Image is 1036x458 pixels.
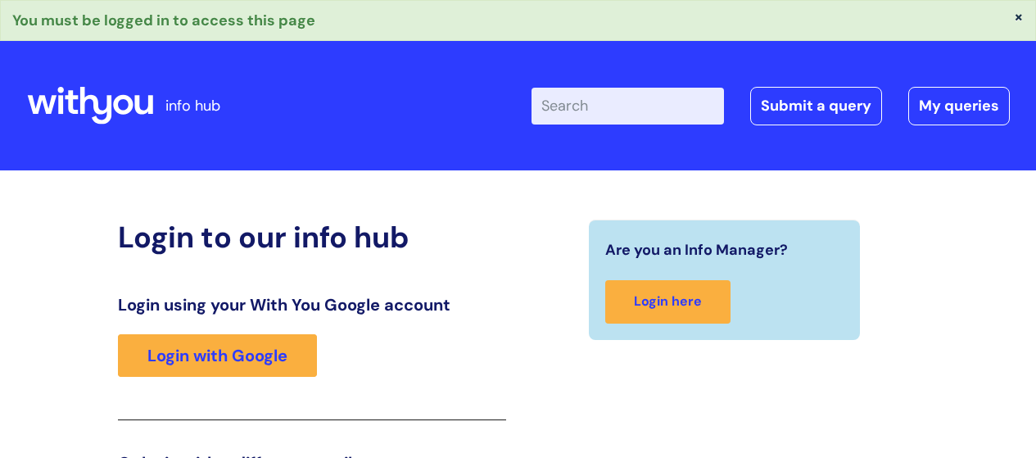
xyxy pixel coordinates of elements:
p: info hub [165,93,220,119]
span: Are you an Info Manager? [605,237,788,263]
a: My queries [908,87,1010,125]
a: Login with Google [118,334,317,377]
a: Submit a query [750,87,882,125]
button: × [1014,9,1024,24]
h2: Login to our info hub [118,220,506,255]
input: Search [532,88,724,124]
a: Login here [605,280,731,324]
h3: Login using your With You Google account [118,295,506,315]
